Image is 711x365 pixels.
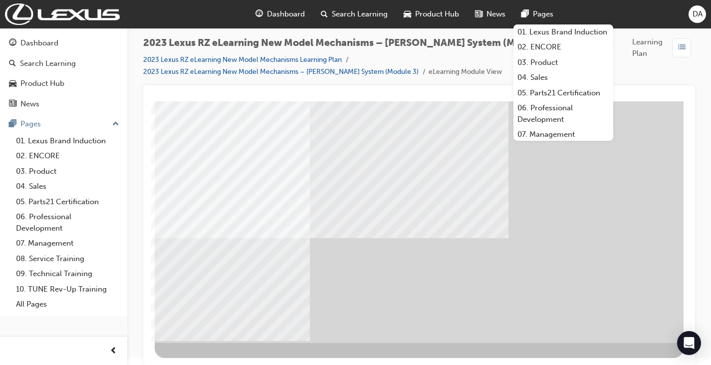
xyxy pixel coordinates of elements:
[513,24,613,40] a: 01. Lexus Brand Induction
[5,3,120,25] img: Trak
[4,95,123,113] a: News
[20,78,64,89] div: Product Hub
[332,8,388,20] span: Search Learning
[632,36,695,59] button: Learning Plan
[429,66,502,78] li: eLearning Module View
[20,58,76,69] div: Search Learning
[267,8,305,20] span: Dashboard
[9,100,16,109] span: news-icon
[110,345,117,358] span: prev-icon
[255,8,263,20] span: guage-icon
[12,266,123,282] a: 09. Technical Training
[678,41,686,54] span: list-icon
[20,37,58,49] div: Dashboard
[396,4,467,24] a: car-iconProduct Hub
[143,37,553,49] span: 2023 Lexus RZ eLearning New Model Mechanisms – [PERSON_NAME] System (Module 3)
[513,39,613,55] a: 02. ENCORE
[513,55,613,70] a: 03. Product
[4,32,123,115] button: DashboardSearch LearningProduct HubNews
[12,209,123,236] a: 06. Professional Development
[415,8,459,20] span: Product Hub
[321,8,328,20] span: search-icon
[4,34,123,52] a: Dashboard
[112,118,119,131] span: up-icon
[467,4,513,24] a: news-iconNews
[12,179,123,194] a: 04. Sales
[12,297,123,312] a: All Pages
[12,282,123,297] a: 10. TUNE Rev-Up Training
[12,251,123,267] a: 08. Service Training
[4,115,123,133] button: Pages
[513,127,613,142] a: 07. Management
[693,8,703,20] span: DA
[143,55,342,64] a: 2023 Lexus RZ eLearning New Model Mechanisms Learning Plan
[9,120,16,129] span: pages-icon
[9,79,16,88] span: car-icon
[9,59,16,68] span: search-icon
[513,100,613,127] a: 06. Professional Development
[677,331,701,355] div: Open Intercom Messenger
[20,98,39,110] div: News
[632,36,668,59] span: Learning Plan
[12,236,123,251] a: 07. Management
[12,133,123,149] a: 01. Lexus Brand Induction
[513,70,613,85] a: 04. Sales
[12,194,123,210] a: 05. Parts21 Certification
[475,8,482,20] span: news-icon
[4,74,123,93] a: Product Hub
[247,4,313,24] a: guage-iconDashboard
[4,54,123,73] a: Search Learning
[486,8,505,20] span: News
[12,148,123,164] a: 02. ENCORE
[521,8,529,20] span: pages-icon
[313,4,396,24] a: search-iconSearch Learning
[513,85,613,101] a: 05. Parts21 Certification
[689,5,706,23] button: DA
[533,8,553,20] span: Pages
[9,39,16,48] span: guage-icon
[513,4,561,24] a: pages-iconPages
[12,164,123,179] a: 03. Product
[404,8,411,20] span: car-icon
[143,67,419,76] a: 2023 Lexus RZ eLearning New Model Mechanisms – [PERSON_NAME] System (Module 3)
[20,118,41,130] div: Pages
